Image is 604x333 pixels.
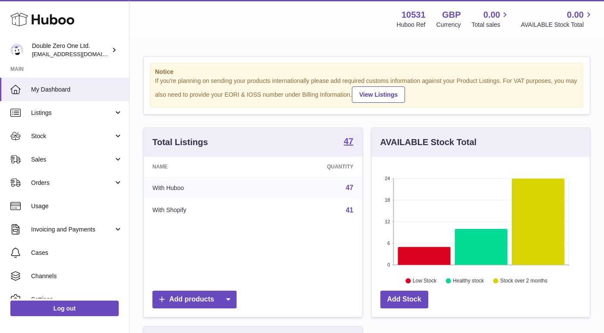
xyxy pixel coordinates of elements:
h3: Total Listings [152,136,208,148]
span: My Dashboard [31,86,123,94]
span: Cases [31,249,123,257]
strong: 10531 [402,9,426,21]
img: hello@001skincare.com [10,44,23,57]
text: Stock over 2 months [500,278,547,284]
span: Listings [31,109,114,117]
td: With Shopify [144,199,262,222]
span: AVAILABLE Stock Total [521,21,594,29]
span: Settings [31,295,123,304]
th: Name [144,157,262,177]
text: Healthy stock [453,278,484,284]
span: [EMAIL_ADDRESS][DOMAIN_NAME] [32,51,127,57]
strong: GBP [442,9,461,21]
text: 18 [385,197,390,203]
a: Log out [10,301,119,316]
a: 41 [346,206,354,214]
a: 47 [346,184,354,191]
td: With Huboo [144,177,262,199]
span: Usage [31,202,123,210]
div: If you're planning on sending your products internationally please add required customs informati... [155,77,579,103]
div: Double Zero One Ltd. [32,42,110,58]
span: 0.00 [484,9,500,21]
th: Quantity [262,157,362,177]
span: Sales [31,155,114,164]
h3: AVAILABLE Stock Total [380,136,477,148]
text: 12 [385,219,390,224]
text: 0 [387,262,390,267]
text: 6 [387,241,390,246]
div: Currency [436,21,461,29]
div: Huboo Ref [397,21,426,29]
span: Total sales [471,21,510,29]
span: Orders [31,179,114,187]
span: Channels [31,272,123,280]
span: Invoicing and Payments [31,225,114,234]
strong: 47 [344,137,353,146]
a: 0.00 Total sales [471,9,510,29]
span: Stock [31,132,114,140]
text: Low Stock [412,278,436,284]
a: Add products [152,291,237,308]
span: 0.00 [567,9,584,21]
a: Add Stock [380,291,428,308]
a: 0.00 AVAILABLE Stock Total [521,9,594,29]
a: View Listings [352,86,405,103]
text: 24 [385,176,390,181]
a: 47 [344,137,353,147]
strong: Notice [155,68,579,76]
